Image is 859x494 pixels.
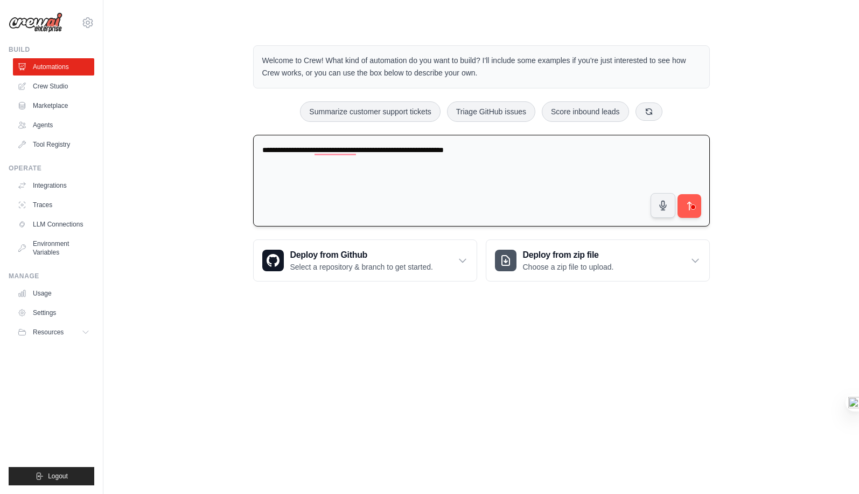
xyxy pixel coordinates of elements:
span: Resources [33,328,64,337]
p: Welcome to Crew! What kind of automation do you want to build? I'll include some examples if you'... [262,54,701,79]
a: Crew Studio [13,78,94,95]
a: Tool Registry [13,136,94,153]
button: Score inbound leads [542,101,629,122]
button: Triage GitHub issues [447,101,535,122]
p: Choose a zip file to upload. [523,262,614,272]
div: Manage [9,272,94,280]
a: Agents [13,116,94,134]
img: Logo [9,12,62,33]
a: Marketplace [13,97,94,114]
a: LLM Connections [13,216,94,233]
button: Logout [9,467,94,485]
a: Environment Variables [13,235,94,261]
p: Select a repository & branch to get started. [290,262,433,272]
a: Usage [13,285,94,302]
textarea: To enrich screen reader interactions, please activate Accessibility in Grammarly extension settings [253,135,710,227]
div: Build [9,45,94,54]
h3: Deploy from Github [290,249,433,262]
a: Integrations [13,177,94,194]
button: Resources [13,324,94,341]
a: Automations [13,58,94,76]
span: Logout [48,472,68,481]
iframe: Chat Widget [805,442,859,494]
button: Summarize customer support tickets [300,101,440,122]
a: Traces [13,196,94,214]
h3: Deploy from zip file [523,249,614,262]
div: Operate [9,164,94,173]
a: Settings [13,304,94,321]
